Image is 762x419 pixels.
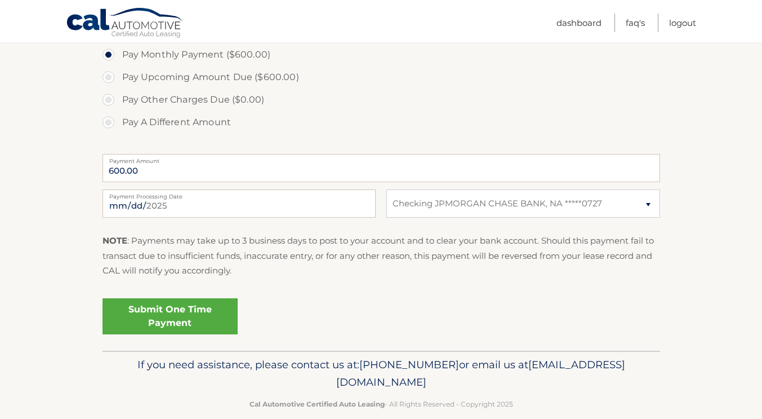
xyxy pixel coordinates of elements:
a: Dashboard [556,14,601,32]
a: Cal Automotive [66,7,184,40]
p: - All Rights Reserved - Copyright 2025 [110,398,653,410]
span: [PHONE_NUMBER] [359,358,459,371]
p: If you need assistance, please contact us at: or email us at [110,356,653,392]
input: Payment Date [103,189,376,218]
a: Logout [669,14,696,32]
strong: NOTE [103,235,127,246]
label: Pay A Different Amount [103,111,660,134]
strong: Cal Automotive Certified Auto Leasing [249,400,385,408]
label: Pay Monthly Payment ($600.00) [103,43,660,66]
label: Payment Processing Date [103,189,376,199]
a: Submit One Time Payment [103,298,238,334]
label: Payment Amount [103,154,660,163]
input: Payment Amount [103,154,660,182]
p: : Payments may take up to 3 business days to post to your account and to clear your bank account.... [103,233,660,278]
label: Pay Other Charges Due ($0.00) [103,89,660,111]
a: FAQ's [626,14,645,32]
label: Pay Upcoming Amount Due ($600.00) [103,66,660,89]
